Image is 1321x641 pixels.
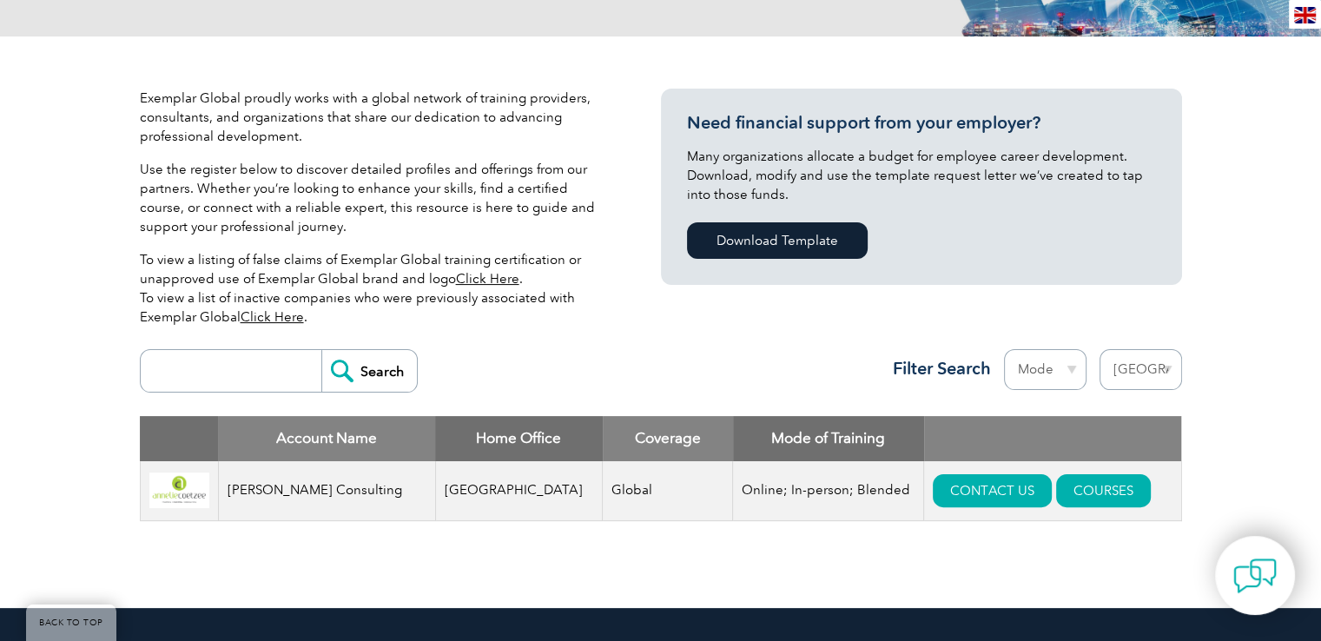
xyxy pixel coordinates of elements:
[435,416,603,461] th: Home Office: activate to sort column ascending
[924,416,1181,461] th: : activate to sort column ascending
[456,271,519,287] a: Click Here
[321,350,417,392] input: Search
[218,416,435,461] th: Account Name: activate to sort column descending
[687,112,1156,134] h3: Need financial support from your employer?
[1056,474,1151,507] a: COURSES
[435,461,603,521] td: [GEOGRAPHIC_DATA]
[140,160,609,236] p: Use the register below to discover detailed profiles and offerings from our partners. Whether you...
[687,222,868,259] a: Download Template
[882,358,991,380] h3: Filter Search
[1294,7,1316,23] img: en
[218,461,435,521] td: [PERSON_NAME] Consulting
[1233,554,1277,598] img: contact-chat.png
[933,474,1052,507] a: CONTACT US
[733,461,924,521] td: Online; In-person; Blended
[603,461,733,521] td: Global
[26,605,116,641] a: BACK TO TOP
[149,472,209,507] img: 4c453107-f848-ef11-a316-002248944286-logo.png
[603,416,733,461] th: Coverage: activate to sort column ascending
[733,416,924,461] th: Mode of Training: activate to sort column ascending
[140,250,609,327] p: To view a listing of false claims of Exemplar Global training certification or unapproved use of ...
[140,89,609,146] p: Exemplar Global proudly works with a global network of training providers, consultants, and organ...
[687,147,1156,204] p: Many organizations allocate a budget for employee career development. Download, modify and use th...
[241,309,304,325] a: Click Here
